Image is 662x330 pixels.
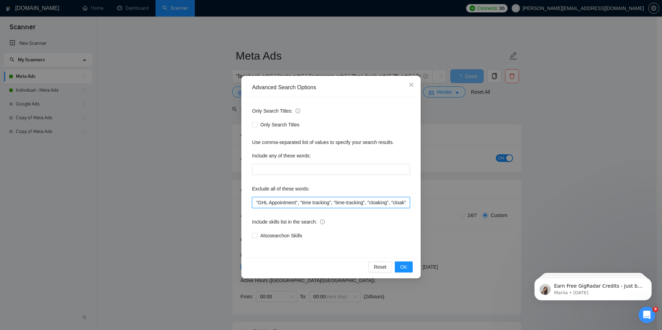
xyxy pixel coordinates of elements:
[402,76,421,94] button: Close
[374,263,387,271] span: Reset
[320,219,325,224] span: info-circle
[400,263,407,271] span: OK
[252,218,325,226] span: Include skills list in the search:
[252,107,300,115] span: Only Search Titles:
[639,307,655,323] iframe: Intercom live chat
[653,307,658,312] span: 9
[524,263,662,311] iframe: Intercom notifications message
[252,183,310,194] label: Exclude all of these words:
[295,109,300,113] span: info-circle
[252,138,410,146] div: Use comma-separated list of values to specify your search results.
[395,261,413,272] button: OK
[258,232,305,239] span: Also search on Skills
[409,82,414,87] span: close
[368,261,392,272] button: Reset
[258,121,302,128] span: Only Search Titles
[252,84,410,91] div: Advanced Search Options
[252,150,311,161] label: Include any of these words:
